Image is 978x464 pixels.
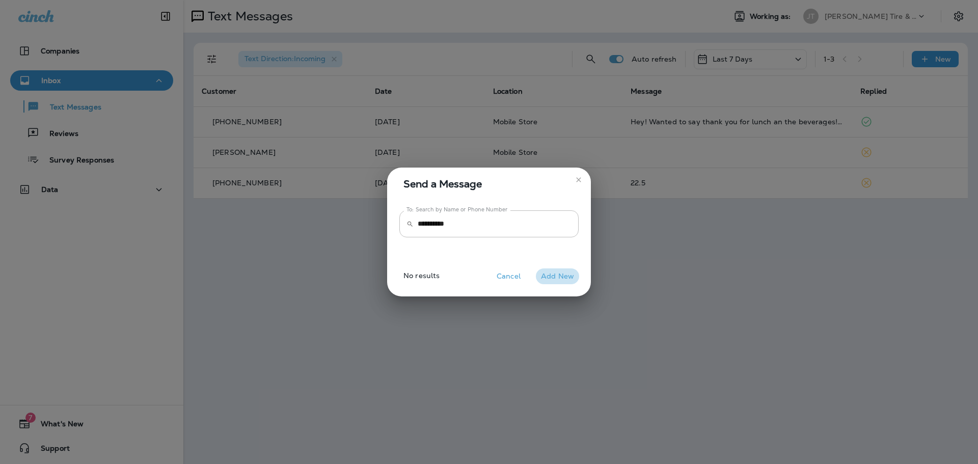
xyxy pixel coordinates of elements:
p: No results [383,271,440,288]
button: Cancel [490,268,528,284]
button: Add New [536,268,579,284]
span: Send a Message [403,176,579,192]
button: close [570,172,587,188]
label: To: Search by Name or Phone Number [406,206,508,213]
